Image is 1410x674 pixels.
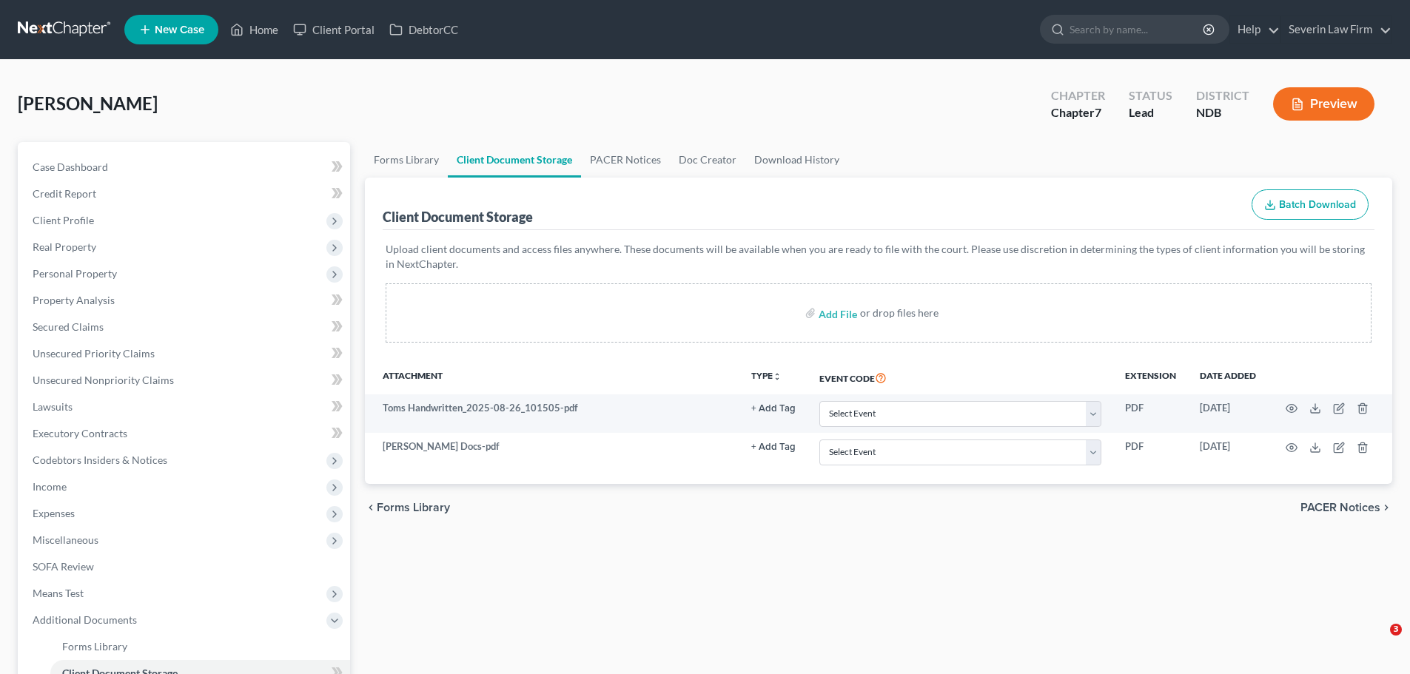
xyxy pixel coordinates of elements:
[1230,16,1280,43] a: Help
[745,142,848,178] a: Download History
[1113,433,1188,471] td: PDF
[33,347,155,360] span: Unsecured Priority Claims
[33,187,96,200] span: Credit Report
[1188,360,1268,394] th: Date added
[860,306,939,320] div: or drop files here
[581,142,670,178] a: PACER Notices
[21,367,350,394] a: Unsecured Nonpriority Claims
[1300,502,1392,513] button: PACER Notices chevron_right
[751,371,782,381] button: TYPEunfold_more
[33,480,67,493] span: Income
[1360,624,1395,659] iframe: Intercom live chat
[1113,394,1188,433] td: PDF
[1113,360,1188,394] th: Extension
[50,633,350,660] a: Forms Library
[33,533,98,546] span: Miscellaneous
[808,360,1113,394] th: Event Code
[365,433,739,471] td: [PERSON_NAME] Docs-pdf
[1095,105,1101,119] span: 7
[365,360,739,394] th: Attachment
[382,16,466,43] a: DebtorCC
[383,208,533,226] div: Client Document Storage
[1070,16,1205,43] input: Search by name...
[33,240,96,253] span: Real Property
[1196,104,1249,121] div: NDB
[33,400,73,413] span: Lawsuits
[1188,394,1268,433] td: [DATE]
[365,142,448,178] a: Forms Library
[286,16,382,43] a: Client Portal
[670,142,745,178] a: Doc Creator
[751,442,796,452] button: + Add Tag
[33,214,94,226] span: Client Profile
[1380,502,1392,513] i: chevron_right
[1390,624,1402,636] span: 3
[1051,87,1105,104] div: Chapter
[33,374,174,386] span: Unsecured Nonpriority Claims
[365,502,450,513] button: chevron_left Forms Library
[751,401,796,415] a: + Add Tag
[751,404,796,414] button: + Add Tag
[1252,189,1369,220] button: Batch Download
[62,640,127,653] span: Forms Library
[33,294,115,306] span: Property Analysis
[33,560,94,573] span: SOFA Review
[21,287,350,314] a: Property Analysis
[33,507,75,519] span: Expenses
[365,394,739,433] td: Toms Handwritten_2025-08-26_101505-pdf
[377,502,450,513] span: Forms Library
[18,92,158,114] span: [PERSON_NAME]
[21,181,350,207] a: Credit Report
[223,16,286,43] a: Home
[21,420,350,447] a: Executory Contracts
[21,340,350,367] a: Unsecured Priority Claims
[1281,16,1391,43] a: Severin Law Firm
[21,553,350,580] a: SOFA Review
[33,427,127,439] span: Executory Contracts
[1300,502,1380,513] span: PACER Notices
[21,314,350,340] a: Secured Claims
[33,267,117,280] span: Personal Property
[33,587,84,599] span: Means Test
[386,242,1372,272] p: Upload client documents and access files anywhere. These documents will be available when you are...
[1279,198,1356,211] span: Batch Download
[448,142,581,178] a: Client Document Storage
[21,394,350,420] a: Lawsuits
[1129,87,1172,104] div: Status
[155,24,204,36] span: New Case
[1129,104,1172,121] div: Lead
[33,454,167,466] span: Codebtors Insiders & Notices
[1188,433,1268,471] td: [DATE]
[33,613,137,626] span: Additional Documents
[773,372,782,381] i: unfold_more
[33,320,104,333] span: Secured Claims
[1273,87,1374,121] button: Preview
[1051,104,1105,121] div: Chapter
[21,154,350,181] a: Case Dashboard
[33,161,108,173] span: Case Dashboard
[1196,87,1249,104] div: District
[365,502,377,513] i: chevron_left
[751,439,796,454] a: + Add Tag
